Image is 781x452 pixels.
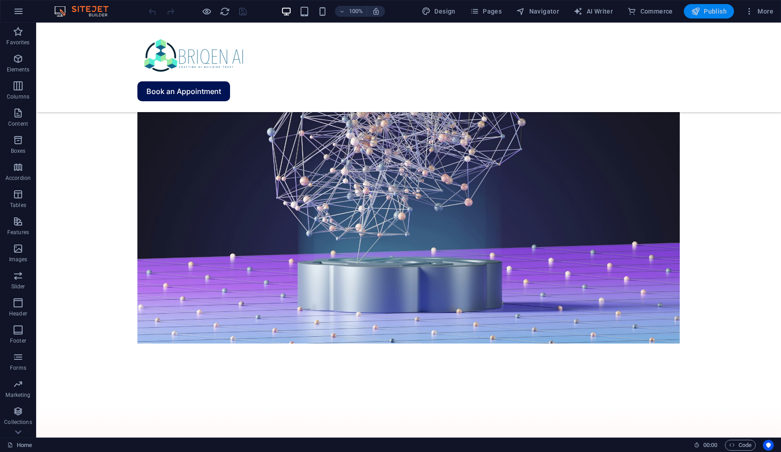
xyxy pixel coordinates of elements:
span: : [710,442,711,448]
span: More [745,7,773,16]
button: Pages [466,4,505,19]
p: Elements [7,66,30,73]
button: Code [725,440,756,451]
p: Forms [10,364,26,372]
h6: 100% [348,6,363,17]
button: Usercentrics [763,440,774,451]
span: Design [422,7,456,16]
a: Click to cancel selection. Double-click to open Pages [7,440,32,451]
p: Boxes [11,147,26,155]
span: Pages [470,7,502,16]
p: Favorites [6,39,29,46]
p: Collections [4,419,32,426]
img: Editor Logo [52,6,120,17]
h6: Session time [694,440,718,451]
button: Design [418,4,459,19]
p: Features [7,229,29,236]
span: Navigator [516,7,559,16]
span: Commerce [627,7,673,16]
span: Publish [691,7,727,16]
p: Tables [10,202,26,209]
button: AI Writer [570,4,616,19]
button: More [741,4,777,19]
p: Marketing [5,391,30,399]
button: reload [219,6,230,17]
button: Navigator [513,4,563,19]
button: Publish [684,4,734,19]
p: Slider [11,283,25,290]
span: Code [729,440,752,451]
p: Accordion [5,174,31,182]
p: Columns [7,93,29,100]
p: Footer [10,337,26,344]
p: Images [9,256,28,263]
button: Commerce [624,4,677,19]
span: 00 00 [703,440,717,451]
p: Content [8,120,28,127]
button: 100% [335,6,367,17]
span: AI Writer [574,7,613,16]
i: On resize automatically adjust zoom level to fit chosen device. [372,7,380,15]
p: Header [9,310,27,317]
